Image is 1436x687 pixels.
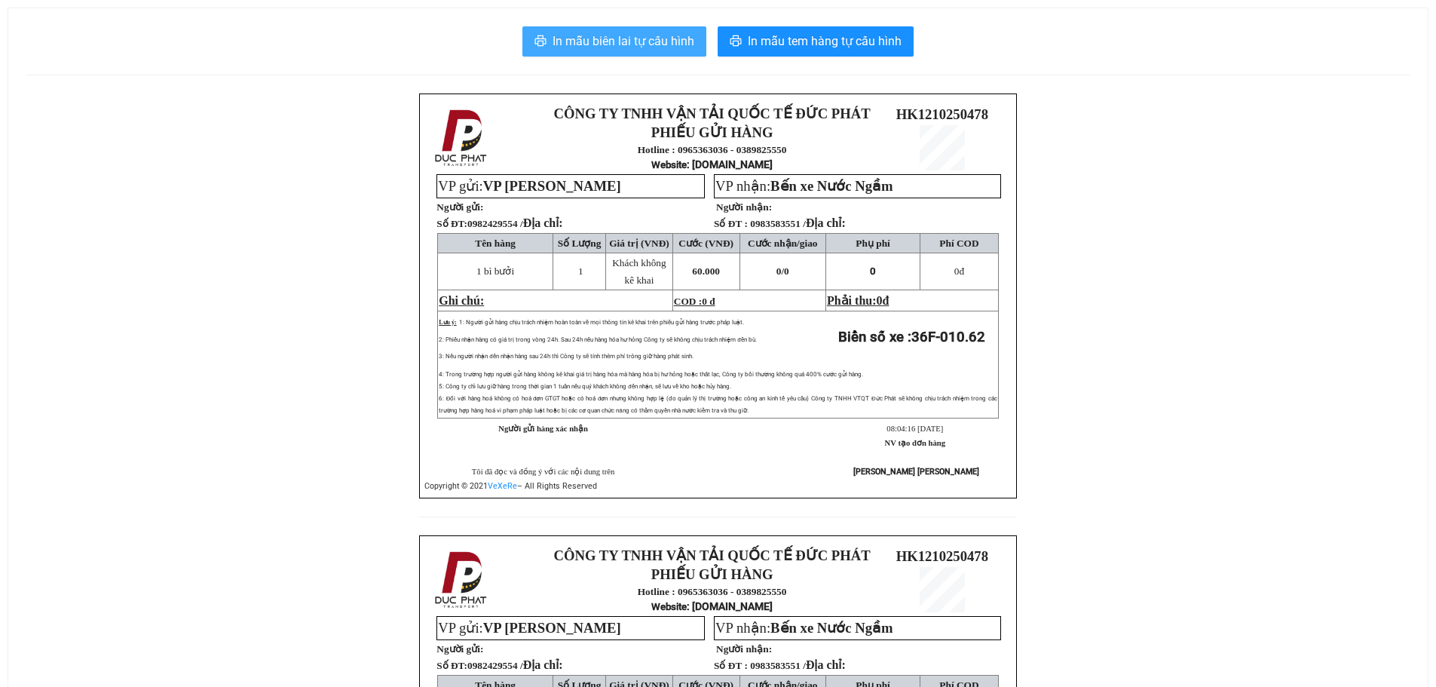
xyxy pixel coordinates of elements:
span: 1 [578,265,583,277]
strong: Số ĐT: [436,660,562,671]
span: 0982429554 / [467,218,563,229]
span: 0/ [776,265,789,277]
span: In mẫu tem hàng tự cấu hình [748,32,902,51]
span: 4: Trong trường hợp người gửi hàng không kê khai giá trị hàng hóa mà hàng hóa bị hư hỏng hoặc thấ... [439,371,863,378]
span: 0983583551 / [750,660,846,671]
strong: Người nhận: [716,643,772,655]
span: Tên hàng [475,238,516,249]
span: 1: Người gửi hàng chịu trách nhiệm hoàn toàn về mọi thông tin kê khai trên phiếu gửi hàng trước p... [459,319,744,326]
span: 08:04:16 [DATE] [886,425,943,433]
span: VP nhận: [715,178,893,194]
span: Website [651,601,687,612]
span: 6: Đối với hàng hoá không có hoá đơn GTGT hoặc có hoá đơn nhưng không hợp lệ (do quản lý thị trườ... [439,395,997,414]
span: Địa chỉ: [523,658,563,671]
span: Địa chỉ: [523,216,563,229]
strong: CÔNG TY TNHH VẬN TẢI QUỐC TẾ ĐỨC PHÁT [554,106,871,121]
span: VP [PERSON_NAME] [483,620,621,636]
span: đ [954,265,964,277]
span: VP nhận: [715,620,893,636]
span: Địa chỉ: [806,216,846,229]
span: Cước (VNĐ) [678,238,733,249]
strong: PHIẾU GỬI HÀNG [651,124,773,140]
span: Copyright © 2021 – All Rights Reserved [424,481,597,491]
span: 5: Công ty chỉ lưu giữ hàng trong thời gian 1 tuần nếu quý khách không đến nhận, sẽ lưu về kho ho... [439,383,730,390]
img: logo [430,106,494,170]
strong: Biển số xe : [838,329,985,345]
strong: [PERSON_NAME] [PERSON_NAME] [853,467,979,477]
span: In mẫu biên lai tự cấu hình [553,32,694,51]
strong: : [DOMAIN_NAME] [651,158,773,170]
span: 2: Phiếu nhận hàng có giá trị trong vòng 24h. Sau 24h nếu hàng hóa hư hỏng Công ty sẽ không chịu ... [439,336,756,343]
span: 36F-010.62 [911,329,985,345]
span: Số Lượng [558,238,602,249]
span: 1 bì bưởi [476,265,514,277]
span: Địa chỉ: [806,658,846,671]
span: 0 đ [702,296,715,307]
strong: Người gửi: [436,643,483,655]
span: 0 [954,265,960,277]
span: Giá trị (VNĐ) [609,238,669,249]
span: Khách không kê khai [612,257,666,286]
strong: Số ĐT : [714,218,748,229]
strong: NV tạo đơn hàng [885,439,945,447]
span: Phụ phí [856,238,889,249]
strong: CÔNG TY TNHH VẬN TẢI QUỐC TẾ ĐỨC PHÁT [554,547,871,563]
a: VeXeRe [488,481,517,491]
span: 0983583551 / [750,218,846,229]
strong: Hotline : 0965363036 - 0389825550 [638,144,787,155]
button: printerIn mẫu biên lai tự cấu hình [522,26,706,57]
strong: Người gửi: [436,201,483,213]
span: 3: Nếu người nhận đến nhận hàng sau 24h thì Công ty sẽ tính thêm phí trông giữ hàng phát sinh. [439,353,693,360]
span: Lưu ý: [439,319,456,326]
span: 0 [784,265,789,277]
span: Ghi chú: [439,294,484,307]
span: 60.000 [692,265,720,277]
span: 0 [877,294,883,307]
strong: PHIẾU GỬI HÀNG [651,566,773,582]
span: VP gửi: [438,178,620,194]
span: Bến xe Nước Ngầm [770,620,893,636]
span: HK1210250478 [896,548,988,564]
span: Cước nhận/giao [748,238,818,249]
strong: : [DOMAIN_NAME] [651,600,773,612]
span: Tôi đã đọc và đồng ý với các nội dung trên [472,468,615,476]
strong: Số ĐT : [714,660,748,671]
span: printer [534,35,547,49]
span: HK1210250478 [896,106,988,122]
strong: Số ĐT: [436,218,562,229]
span: VP gửi: [438,620,620,636]
span: Phải thu: [827,294,889,307]
span: Bến xe Nước Ngầm [770,178,893,194]
strong: Người gửi hàng xác nhận [498,425,588,433]
span: printer [730,35,742,49]
span: COD : [674,296,715,307]
button: printerIn mẫu tem hàng tự cấu hình [718,26,914,57]
strong: Hotline : 0965363036 - 0389825550 [638,586,787,597]
strong: Người nhận: [716,201,772,213]
span: đ [883,294,889,307]
img: logo [430,548,494,612]
span: 0982429554 / [467,660,563,671]
span: 0 [870,265,876,277]
span: Website [651,159,687,170]
span: Phí COD [939,238,978,249]
span: VP [PERSON_NAME] [483,178,621,194]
